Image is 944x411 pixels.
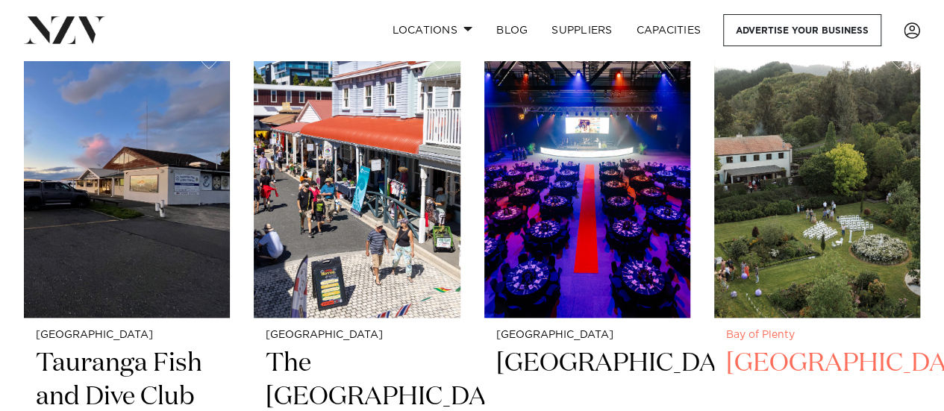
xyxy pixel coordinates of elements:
img: Gala dinner event at Mercury Baypark [484,41,690,318]
a: SUPPLIERS [540,14,624,46]
a: Locations [380,14,484,46]
a: Capacities [625,14,713,46]
a: Advertise your business [723,14,881,46]
small: [GEOGRAPHIC_DATA] [36,330,218,341]
small: Bay of Plenty [726,330,908,341]
small: [GEOGRAPHIC_DATA] [266,330,448,341]
img: nzv-logo.png [24,16,105,43]
small: [GEOGRAPHIC_DATA] [496,330,678,341]
a: BLOG [484,14,540,46]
